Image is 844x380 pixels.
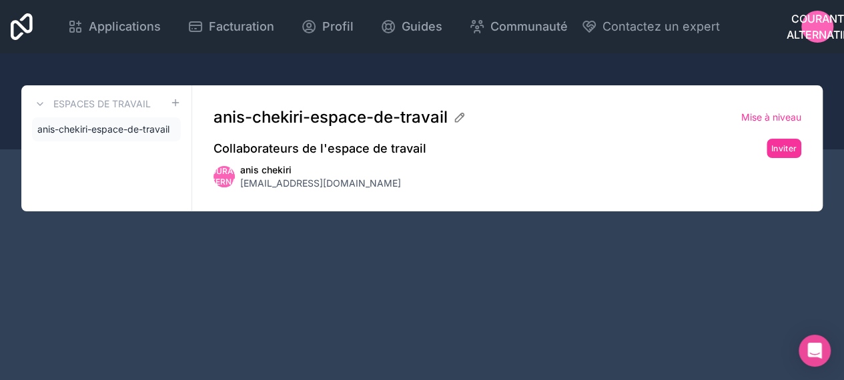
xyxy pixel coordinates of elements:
button: Contactez un expert [581,17,720,36]
font: Communauté [490,19,568,33]
font: anis chekiri [240,164,292,175]
button: Inviter [767,139,801,158]
font: courant alternatif [200,166,249,187]
font: Profil [322,19,354,33]
font: Applications [89,19,161,33]
a: Communauté [458,12,578,41]
a: Facturation [177,12,285,41]
font: Mise à niveau [741,111,801,123]
font: anis-chekiri-espace-de-travail [214,107,448,127]
a: Mise à niveau [741,111,801,124]
a: anis-chekiri-espace-de-travail [32,117,181,141]
font: Contactez un expert [602,19,720,33]
a: Guides [370,12,453,41]
div: Ouvrir Intercom Messenger [799,335,831,367]
font: anis-chekiri-espace-de-travail [37,123,169,135]
a: Applications [57,12,171,41]
font: [EMAIL_ADDRESS][DOMAIN_NAME] [240,177,401,189]
font: Facturation [209,19,274,33]
a: Espaces de travail [32,96,151,112]
font: Espaces de travail [53,98,151,109]
font: Collaborateurs de l'espace de travail [214,141,426,155]
a: Profil [290,12,364,41]
font: Inviter [771,143,797,153]
font: Guides [402,19,442,33]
